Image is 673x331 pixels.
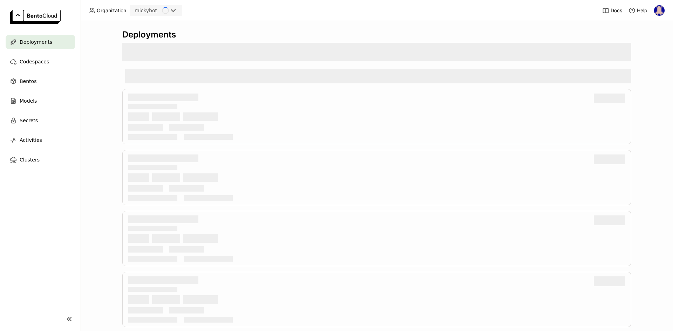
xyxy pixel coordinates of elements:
span: Codespaces [20,57,49,66]
span: Help [637,7,647,14]
input: Selected mickybot. [158,7,158,14]
span: Bentos [20,77,36,85]
a: Docs [602,7,622,14]
img: Luigi Paolo [654,5,665,16]
span: Models [20,97,37,105]
a: Clusters [6,153,75,167]
a: Activities [6,133,75,147]
div: mickybot [135,7,157,14]
div: Deployments [122,29,631,40]
span: Organization [97,7,126,14]
a: Bentos [6,74,75,88]
a: Secrets [6,113,75,127]
span: Secrets [20,116,38,125]
span: Activities [20,136,42,144]
img: logo [10,10,61,24]
a: Models [6,94,75,108]
div: Help [628,7,647,14]
span: Clusters [20,156,40,164]
span: Deployments [20,38,52,46]
span: Docs [611,7,622,14]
